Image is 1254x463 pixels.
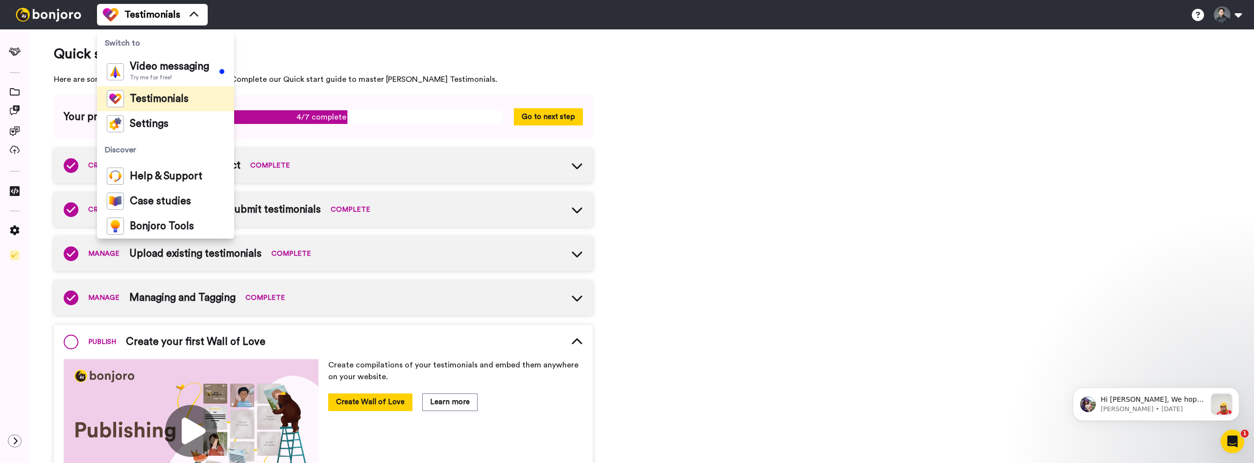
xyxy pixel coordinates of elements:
img: tm-color.svg [107,90,124,107]
span: Managing and Tagging [129,291,236,305]
span: Your progress [64,110,129,124]
p: Create compilations of your testimonials and embed them anywhere on your website. [328,359,583,383]
p: Message from Amy, sent 1w ago [43,37,148,46]
img: vm-color.svg [107,63,124,80]
span: Settings [130,119,169,129]
span: Testimonials [124,8,180,22]
a: Settings [97,111,234,136]
span: MANAGE [88,249,120,259]
span: Help & Support [130,171,202,181]
span: CREATE [88,205,116,215]
a: Bonjoro Tools [97,214,234,239]
span: CREATE [88,161,116,171]
button: Create Wall of Love [328,393,412,411]
span: Case studies [130,196,191,206]
span: Discover [97,136,234,164]
span: Testimonials [130,94,189,104]
span: Here are some tips and tasks to get you started. Complete our Quick start guide to master [PERSON... [54,73,593,85]
span: MANAGE [88,293,120,303]
a: Help & Support [97,164,234,189]
img: bj-tools-colored.svg [107,218,124,235]
span: 1 [1241,430,1249,438]
a: Testimonials [97,86,234,111]
span: COMPLETE [271,249,311,259]
iframe: Intercom live chat [1221,430,1244,453]
button: Learn more [422,393,478,411]
img: case-study-colored.svg [107,193,124,210]
span: Try me for free! [130,73,209,81]
iframe: Intercom notifications message [1058,368,1254,437]
span: Create your first Wall of Love [126,335,265,349]
span: COMPLETE [331,205,370,215]
span: Hi [PERSON_NAME], We hope you and your customers have been having a great time with [PERSON_NAME]... [43,27,148,201]
img: settings-colored.svg [107,115,124,132]
span: COMPLETE [250,161,290,171]
span: Video messaging [130,62,209,72]
a: Video messagingTry me for free! [97,57,234,86]
span: PUBLISH [88,337,116,347]
button: Go to next step [514,108,583,125]
img: bj-logo-header-white.svg [12,8,85,22]
span: Quick start guide [54,44,593,64]
span: 4/7 complete [139,110,504,124]
img: Checklist.svg [10,250,20,260]
img: help-and-support-colored.svg [107,168,124,185]
a: Case studies [97,189,234,214]
span: Switch to [97,29,234,57]
span: Upload existing testimonials [129,246,262,261]
img: tm-color.svg [103,7,119,23]
span: COMPLETE [245,293,285,303]
span: Bonjoro Tools [130,221,194,231]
